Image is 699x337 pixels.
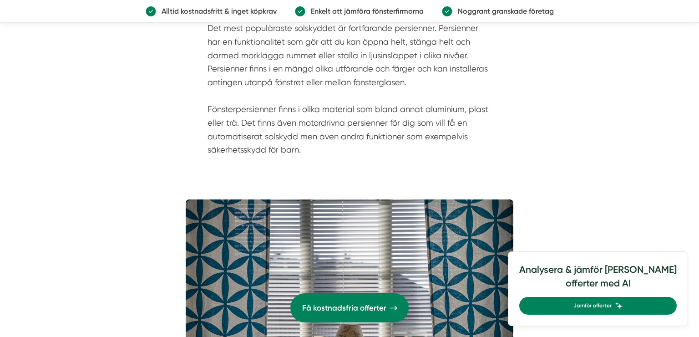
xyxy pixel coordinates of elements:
p: Det mest populäraste solskyddet är fortfarande persienner. Persienner har en funktionalitet som g... [208,21,491,157]
p: Noggrant granskade företag [452,5,554,17]
span: Få kostnadsfria offerter [302,302,386,314]
a: Jämför offerter [519,297,677,315]
span: Jämför offerter [573,301,612,310]
h4: Analysera & jämför [PERSON_NAME] offerter med AI [519,263,677,297]
p: Enkelt att jämföra fönsterfirmorna [305,5,424,17]
p: Alltid kostnadsfritt & inget köpkrav [156,5,277,17]
a: Få kostnadsfria offerter [290,293,409,322]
